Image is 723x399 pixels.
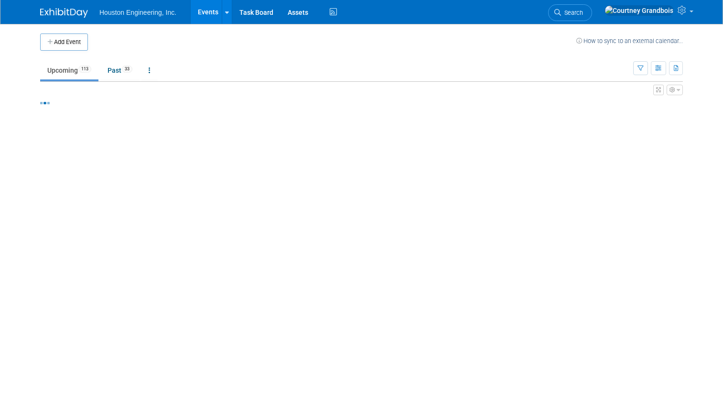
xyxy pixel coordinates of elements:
img: ExhibitDay [40,8,88,18]
span: Search [561,9,583,16]
a: Past33 [100,61,140,79]
span: Houston Engineering, Inc. [99,9,176,16]
span: 33 [122,66,132,73]
a: How to sync to an external calendar... [576,37,683,44]
button: Add Event [40,33,88,51]
span: 113 [78,66,91,73]
img: loading... [40,102,50,104]
img: Courtney Grandbois [604,5,674,16]
a: Search [548,4,592,21]
a: Upcoming113 [40,61,98,79]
